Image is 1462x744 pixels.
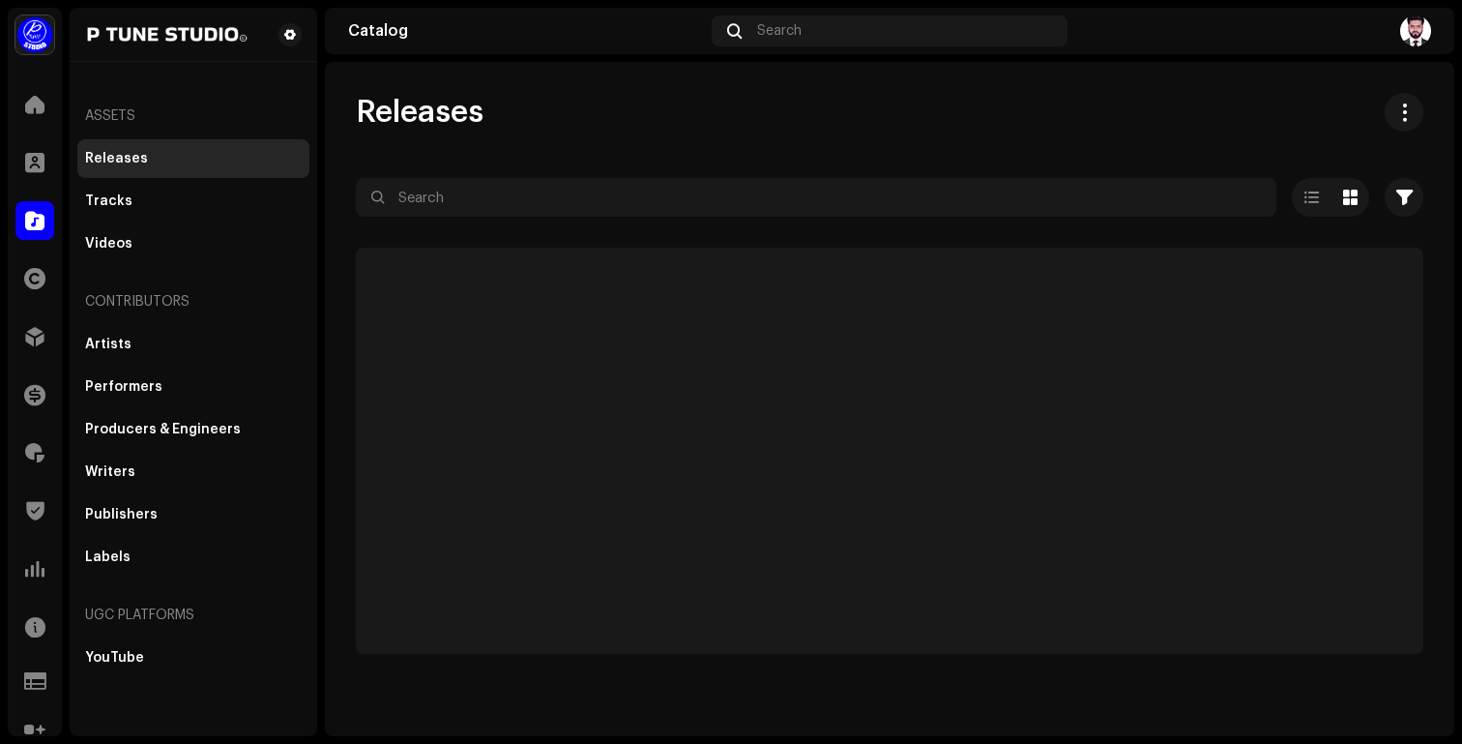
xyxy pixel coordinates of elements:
img: bdd245f4-092b-4985-9710-8ecba79bc074 [1400,15,1431,46]
re-m-nav-item: Artists [77,325,309,364]
re-m-nav-item: Writers [77,453,309,491]
input: Search [356,178,1276,217]
div: Tracks [85,193,132,209]
div: Releases [85,151,148,166]
re-a-nav-header: UGC Platforms [77,592,309,639]
span: Releases [356,93,483,132]
div: Videos [85,236,132,252]
div: Producers & Engineers [85,422,241,437]
re-m-nav-item: Publishers [77,495,309,534]
img: a1dd4b00-069a-4dd5-89ed-38fbdf7e908f [15,15,54,54]
re-m-nav-item: YouTube [77,639,309,677]
re-a-nav-header: Contributors [77,279,309,325]
div: Publishers [85,507,158,522]
div: Artists [85,337,132,352]
div: Writers [85,464,135,480]
re-a-nav-header: Assets [77,93,309,139]
re-m-nav-item: Releases [77,139,309,178]
div: Labels [85,550,131,565]
span: Search [757,23,802,39]
div: Performers [85,379,162,395]
re-m-nav-item: Producers & Engineers [77,410,309,449]
re-m-nav-item: Labels [77,538,309,577]
re-m-nav-item: Videos [77,224,309,263]
img: 014156fc-5ea7-42a8-85d9-84b6ed52d0f4 [85,23,248,46]
re-m-nav-item: Tracks [77,182,309,221]
div: Catalog [348,23,704,39]
div: YouTube [85,650,144,666]
re-m-nav-item: Performers [77,368,309,406]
